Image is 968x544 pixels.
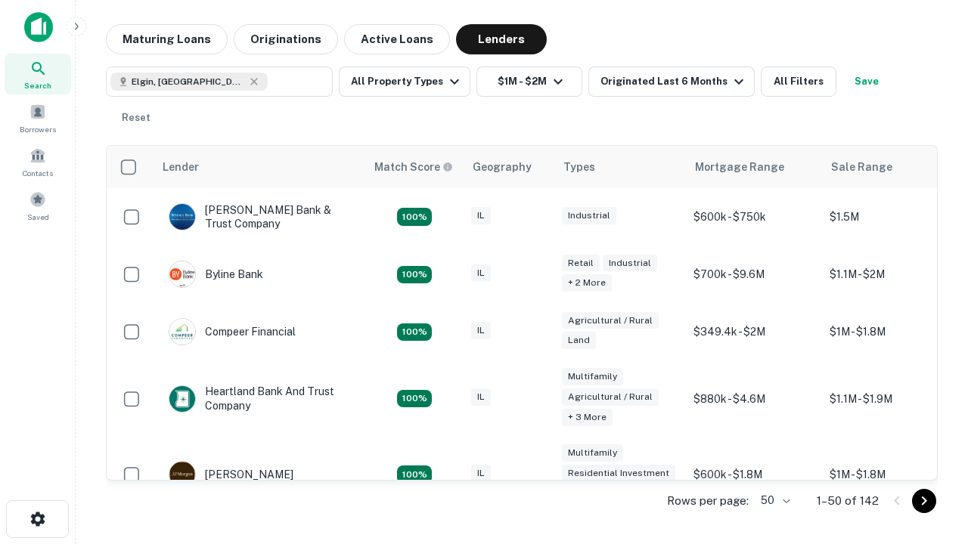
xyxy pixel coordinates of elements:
[822,303,958,360] td: $1M - $1.8M
[912,489,936,513] button: Go to next page
[132,75,245,88] span: Elgin, [GEOGRAPHIC_DATA], [GEOGRAPHIC_DATA]
[473,158,532,176] div: Geography
[234,24,338,54] button: Originations
[822,188,958,246] td: $1.5M
[686,146,822,188] th: Mortgage Range
[5,97,71,138] a: Borrowers
[667,492,749,510] p: Rows per page:
[5,185,71,226] a: Saved
[169,203,350,230] div: [PERSON_NAME] Bank & Trust Company
[476,66,582,97] button: $1M - $2M
[112,103,160,133] button: Reset
[365,146,464,188] th: Capitalize uses an advanced AI algorithm to match your search with the best lender. The match sco...
[562,255,600,272] div: Retail
[169,204,195,230] img: picture
[686,437,822,513] td: $600k - $1.8M
[562,444,623,462] div: Multifamily
[169,462,195,487] img: picture
[397,266,432,284] div: Matching Properties: 16, hasApolloMatch: undefined
[163,158,199,176] div: Lender
[169,386,195,412] img: picture
[24,12,53,42] img: capitalize-icon.png
[397,390,432,408] div: Matching Properties: 18, hasApolloMatch: undefined
[23,167,53,179] span: Contacts
[374,159,450,175] h6: Match Score
[822,437,958,513] td: $1M - $1.8M
[464,146,554,188] th: Geography
[169,261,263,288] div: Byline Bank
[562,332,596,349] div: Land
[169,318,296,345] div: Compeer Financial
[562,409,613,426] div: + 3 more
[24,79,51,91] span: Search
[831,158,892,176] div: Sale Range
[339,66,470,97] button: All Property Types
[456,24,547,54] button: Lenders
[603,255,657,272] div: Industrial
[695,158,784,176] div: Mortgage Range
[154,146,365,188] th: Lender
[471,207,491,224] div: IL
[562,465,675,482] div: Residential Investment
[562,368,623,385] div: Multifamily
[822,246,958,303] td: $1.1M - $2M
[686,360,822,437] td: $880k - $4.6M
[471,465,491,482] div: IL
[817,492,879,510] p: 1–50 of 142
[761,66,836,97] button: All Filters
[374,159,453,175] div: Capitalize uses an advanced AI algorithm to match your search with the best lender. The match sco...
[755,490,793,512] div: 50
[563,158,595,176] div: Types
[397,323,432,342] div: Matching Properties: 19, hasApolloMatch: undefined
[892,423,968,496] iframe: Chat Widget
[686,246,822,303] td: $700k - $9.6M
[471,388,491,406] div: IL
[562,274,612,292] div: + 2 more
[471,322,491,339] div: IL
[600,73,748,91] div: Originated Last 6 Months
[562,388,659,406] div: Agricultural / Rural
[169,319,195,345] img: picture
[169,461,293,488] div: [PERSON_NAME]
[5,141,71,182] a: Contacts
[686,188,822,246] td: $600k - $750k
[822,360,958,437] td: $1.1M - $1.9M
[397,465,432,484] div: Matching Properties: 25, hasApolloMatch: undefined
[554,146,686,188] th: Types
[20,123,56,135] span: Borrowers
[562,312,659,329] div: Agricultural / Rural
[106,24,228,54] button: Maturing Loans
[5,54,71,94] a: Search
[344,24,450,54] button: Active Loans
[842,66,891,97] button: Save your search to get updates of matches that match your search criteria.
[686,303,822,360] td: $349.4k - $2M
[169,385,350,412] div: Heartland Bank And Trust Company
[397,208,432,226] div: Matching Properties: 28, hasApolloMatch: undefined
[27,211,49,223] span: Saved
[822,146,958,188] th: Sale Range
[471,264,491,282] div: IL
[562,207,616,224] div: Industrial
[588,66,755,97] button: Originated Last 6 Months
[169,261,195,287] img: picture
